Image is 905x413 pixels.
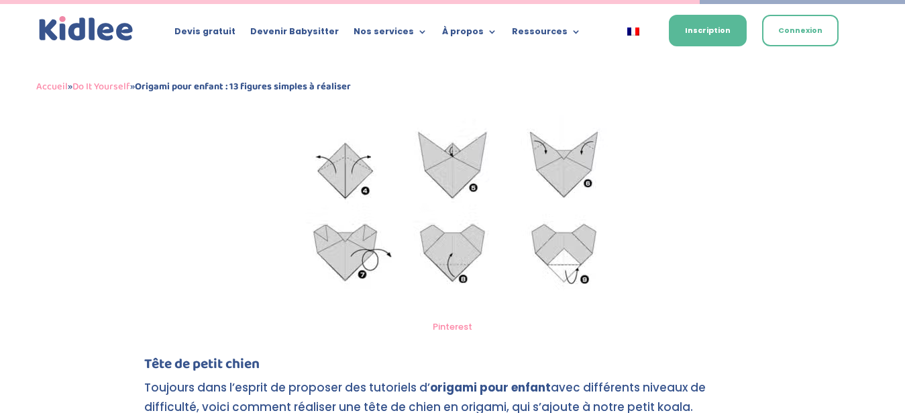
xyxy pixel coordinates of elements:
strong: Origami pour enfant : 13 figures simples à réaliser [135,79,351,95]
strong: origami pour enfant [430,379,551,396]
a: Accueil [36,79,68,95]
img: logo_kidlee_bleu [36,13,136,44]
a: Inscription [669,15,747,46]
a: À propos [442,27,497,42]
img: Français [627,28,639,36]
a: Devis gratuit [174,27,235,42]
a: Connexion [762,15,839,46]
h4: Tête de petit chien [144,357,761,378]
span: » » [36,79,351,95]
a: Pinterest [433,320,472,333]
a: Ressources [512,27,581,42]
a: Do It Yourself [72,79,130,95]
a: Kidlee Logo [36,13,136,44]
a: Nos services [354,27,427,42]
a: Devenir Babysitter [250,27,339,42]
